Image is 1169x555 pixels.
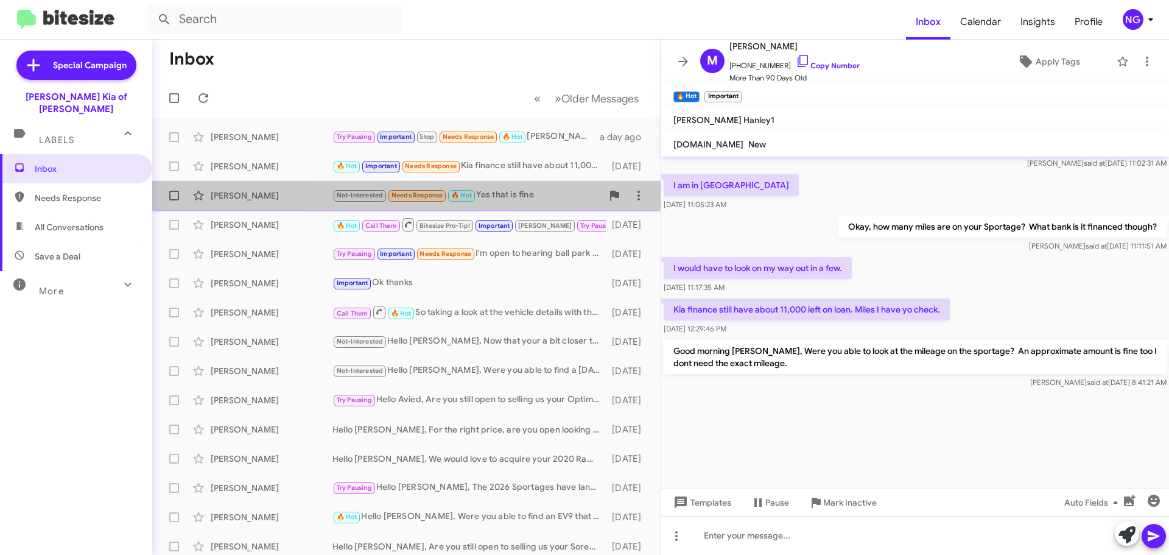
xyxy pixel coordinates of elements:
span: [PERSON_NAME] [DATE] 8:41:21 AM [1030,378,1167,387]
a: Inbox [906,4,950,40]
div: [DATE] [606,248,651,260]
a: Copy Number [796,61,860,70]
span: More Than 90 Days Old [729,72,860,84]
span: » [555,91,561,106]
span: Save a Deal [35,250,80,263]
nav: Page navigation example [527,86,646,111]
div: [DATE] [606,277,651,289]
span: Call Them [365,222,397,230]
div: [PERSON_NAME] [211,160,332,172]
span: [DOMAIN_NAME] [673,139,743,150]
div: a day ago [600,131,651,143]
div: Hello [PERSON_NAME], For the right price, are you open looking to sell your Sportage? [332,423,606,436]
div: So taking a look at the vehicle details with the appraiser, it looks like we would be able to tra... [332,305,606,320]
span: said at [1086,241,1107,250]
span: Important [479,222,510,230]
span: « [534,91,541,106]
div: Ok thanks [332,276,606,290]
div: [DATE] [606,306,651,319]
button: Templates [661,492,741,514]
h1: Inbox [169,49,214,69]
span: Mark Inactive [823,492,877,514]
div: [PERSON_NAME] we will be at [GEOGRAPHIC_DATA] around 10am [332,130,600,144]
div: [DATE] [606,394,651,406]
div: [PERSON_NAME] [211,306,332,319]
div: [DATE] [606,336,651,348]
div: [DATE] [606,423,651,436]
span: Call Them [337,309,368,317]
div: [DATE] [606,219,651,231]
div: [DATE] [606,511,651,523]
span: Important [380,250,412,258]
span: Important [337,279,368,287]
span: Needs Response [391,191,443,199]
span: Not-Interested [337,367,384,375]
span: Inbox [35,163,138,175]
span: Apply Tags [1036,51,1080,72]
div: [PERSON_NAME] [211,336,332,348]
span: Needs Response [443,133,494,141]
span: Labels [39,135,74,146]
div: [PERSON_NAME] [211,394,332,406]
span: Auto Fields [1064,492,1123,514]
button: Auto Fields [1055,492,1132,514]
button: Pause [741,492,799,514]
span: All Conversations [35,221,104,233]
span: Not-Interested [337,338,384,345]
div: [PERSON_NAME] [211,482,332,494]
span: [PERSON_NAME] [DATE] 11:11:51 AM [1029,241,1167,250]
a: Profile [1065,4,1112,40]
div: Yes that is fine [332,188,602,202]
span: [PHONE_NUMBER] [729,54,860,72]
span: [PERSON_NAME] [DATE] 11:02:31 AM [1027,158,1167,168]
div: Hello [PERSON_NAME], Are you still open to selling us your Sorento for the right price? [332,540,606,553]
input: Search [147,5,403,34]
a: Calendar [950,4,1011,40]
div: Hello [PERSON_NAME], Were you able to find an EV9 that fit your needs? [332,510,606,524]
span: New [748,139,766,150]
p: I would have to look on my way out in a few. [664,257,852,279]
span: Try Pausing [337,250,372,258]
span: Insights [1011,4,1065,40]
span: Bitesize Pro-Tip! [420,222,470,230]
span: [PERSON_NAME] [518,222,572,230]
span: 🔥 Hot [337,162,357,170]
div: I'm open to hearing ball park numbers [332,247,606,261]
span: Templates [671,492,731,514]
div: Kia finance still have about 11,000 left on loan. Miles I have yo check. [332,159,606,173]
button: Apply Tags [986,51,1111,72]
span: Older Messages [561,92,639,105]
small: Important [704,91,741,102]
span: Needs Response [35,192,138,204]
p: Kia finance still have about 11,000 left on loan. Miles I have yo check. [664,299,950,320]
div: Hello [PERSON_NAME], We would love to acquire your 2020 Ram 1500 for our pre owned lot. For the r... [332,453,606,465]
a: Special Campaign [16,51,136,80]
span: 🔥 Hot [451,191,472,199]
span: More [39,286,64,297]
span: Not-Interested [337,191,384,199]
div: [PERSON_NAME] [211,277,332,289]
span: 🔥 Hot [391,309,412,317]
div: [PERSON_NAME] [211,131,332,143]
span: Try Pausing [580,222,616,230]
div: Hello Avied, Are you still open to selling us your Optima for the right price? [332,393,606,407]
div: [DATE] [606,482,651,494]
span: Try Pausing [337,484,372,492]
p: Okay, how many miles are on your Sportage? What bank is it financed though? [838,216,1167,238]
div: [DATE] [606,540,651,553]
span: [DATE] 12:29:46 PM [664,324,726,333]
span: Important [365,162,397,170]
div: Hello [PERSON_NAME], Now that your a bit closer to your lease end, would you consider an early up... [332,334,606,348]
button: Next [547,86,646,111]
span: [PERSON_NAME] Hanley1 [673,115,774,125]
span: M [707,51,718,71]
div: [PERSON_NAME] [211,219,332,231]
div: Hello [PERSON_NAME], The 2026 Sportages have landed! I took a look at your current Sportage, it l... [332,481,606,495]
span: Needs Response [405,162,457,170]
small: 🔥 Hot [673,91,700,102]
div: [PERSON_NAME] [211,540,332,553]
span: Needs Response [420,250,471,258]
